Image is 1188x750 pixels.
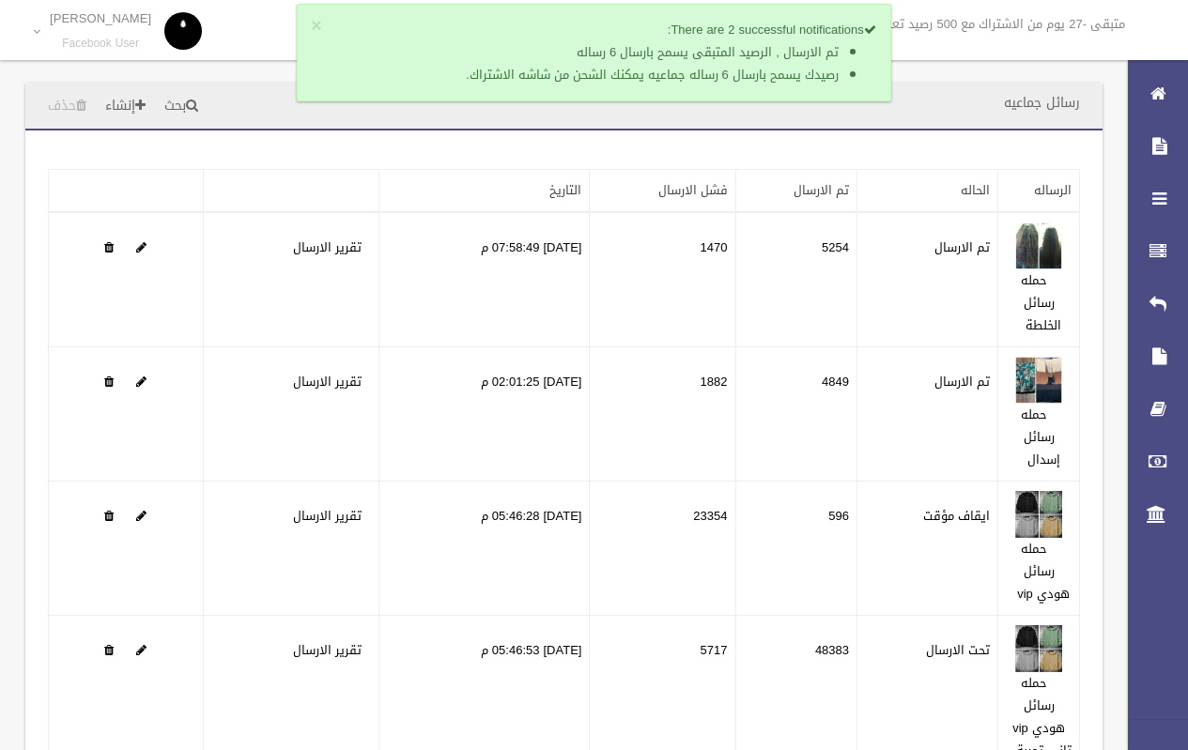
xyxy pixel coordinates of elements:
[1015,357,1062,404] img: 638738408029198757.jpg
[923,505,990,528] label: ايقاف مؤقت
[1015,504,1062,528] a: Edit
[857,170,998,213] th: الحاله
[50,11,151,25] p: [PERSON_NAME]
[136,370,147,393] a: Edit
[293,504,362,528] a: تقرير الارسال
[658,178,728,202] a: فشل الارسال
[346,64,839,86] li: رصيدك يسمح بارسال 6 رساله جماعيه يمكنك الشحن من شاشه الاشتراك.
[98,89,153,124] a: إنشاء
[794,178,849,202] a: تم الارسال
[379,482,590,616] td: [DATE] 05:46:28 م
[293,236,362,259] a: تقرير الارسال
[50,37,151,51] small: Facebook User
[735,212,857,347] td: 5254
[735,482,857,616] td: 596
[1015,625,1062,672] img: 638738525183401005.jpg
[293,370,362,393] a: تقرير الارسال
[293,638,362,662] a: تقرير الارسال
[1021,403,1060,471] a: حمله رسائل إسدال
[934,237,990,259] label: تم الارسال
[981,84,1103,121] header: رسائل جماعيه
[311,17,321,36] button: ×
[1015,222,1062,269] img: 638737749740156587.jpg
[379,212,590,347] td: [DATE] 07:58:49 م
[590,212,735,347] td: 1470
[136,236,147,259] a: Edit
[1015,638,1062,662] a: Edit
[157,89,206,124] a: بحث
[549,178,581,202] a: التاريخ
[1015,491,1062,538] img: 638738467954463621.jpg
[1015,370,1062,393] a: Edit
[590,347,735,482] td: 1882
[998,170,1080,213] th: الرساله
[346,41,839,64] li: تم الارسال , الرصيد المتبقى يسمح بارسال 6 رساله
[1021,268,1061,337] a: حمله رسائل الخلطة
[590,482,735,616] td: 23354
[379,347,590,482] td: [DATE] 02:01:25 م
[136,638,147,662] a: Edit
[136,504,147,528] a: Edit
[1017,537,1070,605] a: حمله رسائل هودي vip
[735,347,857,482] td: 4849
[668,18,876,41] strong: There are 2 successful notifications:
[1015,236,1062,259] a: Edit
[934,371,990,393] label: تم الارسال
[926,639,990,662] label: تحت الارسال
